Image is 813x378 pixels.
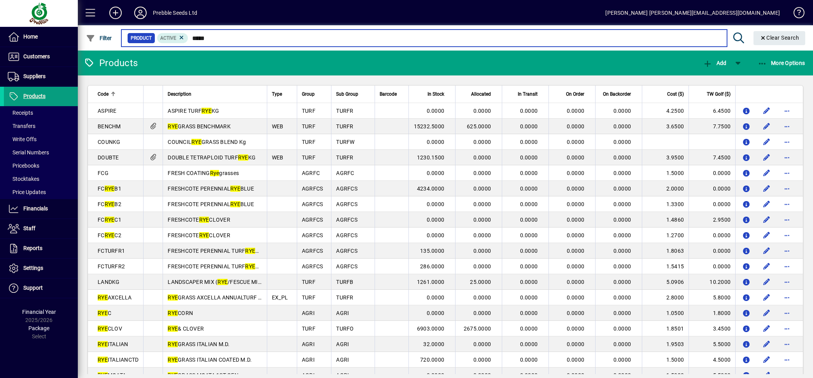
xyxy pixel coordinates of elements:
[520,154,538,161] span: 0.0000
[567,325,585,332] span: 0.0000
[98,154,119,161] span: DOUBTE
[427,310,445,316] span: 0.0000
[23,73,46,79] span: Suppliers
[473,201,491,207] span: 0.0000
[756,56,807,70] button: More Options
[520,263,538,269] span: 0.0000
[613,123,631,129] span: 0.0000
[428,90,444,98] span: In Stock
[98,279,120,285] span: LANDKG
[201,108,212,114] em: RYE
[336,170,354,176] span: AGRFC
[520,185,538,192] span: 0.0000
[336,185,357,192] span: AGRFCS
[336,279,353,285] span: TURFB
[168,139,246,145] span: COUNCIL GRASS BLEND Kg
[272,123,284,129] span: WEB
[168,325,178,332] em: RYE
[168,294,271,301] span: GRASS AXCELLA ANNUALTURF TYPE
[689,274,735,290] td: 10.2000
[427,139,445,145] span: 0.0000
[567,123,585,129] span: 0.0000
[168,201,254,207] span: FRESHCOTE PERENNIAL BLUE
[760,105,773,117] button: Edit
[600,90,638,98] div: On Backorder
[613,217,631,223] span: 0.0000
[520,232,538,238] span: 0.0000
[98,217,121,223] span: FC C1
[781,353,793,366] button: More options
[554,90,591,98] div: On Order
[302,248,323,254] span: AGRFCS
[8,110,33,116] span: Receipts
[758,60,805,66] span: More Options
[302,294,315,301] span: TURF
[4,133,78,146] a: Write Offs
[8,176,39,182] span: Stocktakes
[414,90,451,98] div: In Stock
[4,199,78,219] a: Financials
[302,279,315,285] span: TURF
[689,227,735,243] td: 0.0000
[336,139,354,145] span: TURFW
[613,279,631,285] span: 0.0000
[245,263,255,269] em: RYE
[613,248,631,254] span: 0.0000
[520,248,538,254] span: 0.0000
[302,90,327,98] div: Group
[473,139,491,145] span: 0.0000
[642,227,689,243] td: 1.2700
[168,108,219,114] span: ASPIRE TURF KG
[642,103,689,119] td: 4.2500
[760,213,773,226] button: Edit
[567,185,585,192] span: 0.0000
[520,325,538,332] span: 0.0000
[642,321,689,336] td: 1.8501
[567,154,585,161] span: 0.0000
[518,90,538,98] span: In Transit
[567,279,585,285] span: 0.0000
[473,154,491,161] span: 0.0000
[427,170,445,176] span: 0.0000
[464,325,491,332] span: 2675.0000
[168,263,273,269] span: FRESHCOTE PERENNIAL TURF GRASS
[272,90,292,98] div: Type
[566,90,584,98] span: On Order
[4,278,78,298] a: Support
[160,35,176,41] span: Active
[28,325,49,331] span: Package
[199,217,209,223] em: RYE
[613,185,631,192] span: 0.0000
[613,108,631,114] span: 0.0000
[98,310,111,316] span: C
[760,167,773,179] button: Edit
[302,139,315,145] span: TURF
[8,136,37,142] span: Write Offs
[8,163,39,169] span: Pricebooks
[23,245,42,251] span: Reports
[336,325,354,332] span: TURFO
[22,309,56,315] span: Financial Year
[642,119,689,134] td: 3.6500
[520,217,538,223] span: 0.0000
[98,90,109,98] span: Code
[4,67,78,86] a: Suppliers
[4,47,78,66] a: Customers
[760,198,773,210] button: Edit
[103,6,128,20] button: Add
[520,201,538,207] span: 0.0000
[336,154,353,161] span: TURFR
[98,294,108,301] em: RYE
[781,276,793,288] button: More options
[642,305,689,321] td: 1.0500
[4,185,78,199] a: Price Updates
[642,165,689,181] td: 1.5000
[336,248,357,254] span: AGRFCS
[473,185,491,192] span: 0.0000
[567,263,585,269] span: 0.0000
[781,322,793,335] button: More options
[302,325,315,332] span: TURF
[4,159,78,172] a: Pricebooks
[417,154,444,161] span: 1230.1500
[689,103,735,119] td: 6.4500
